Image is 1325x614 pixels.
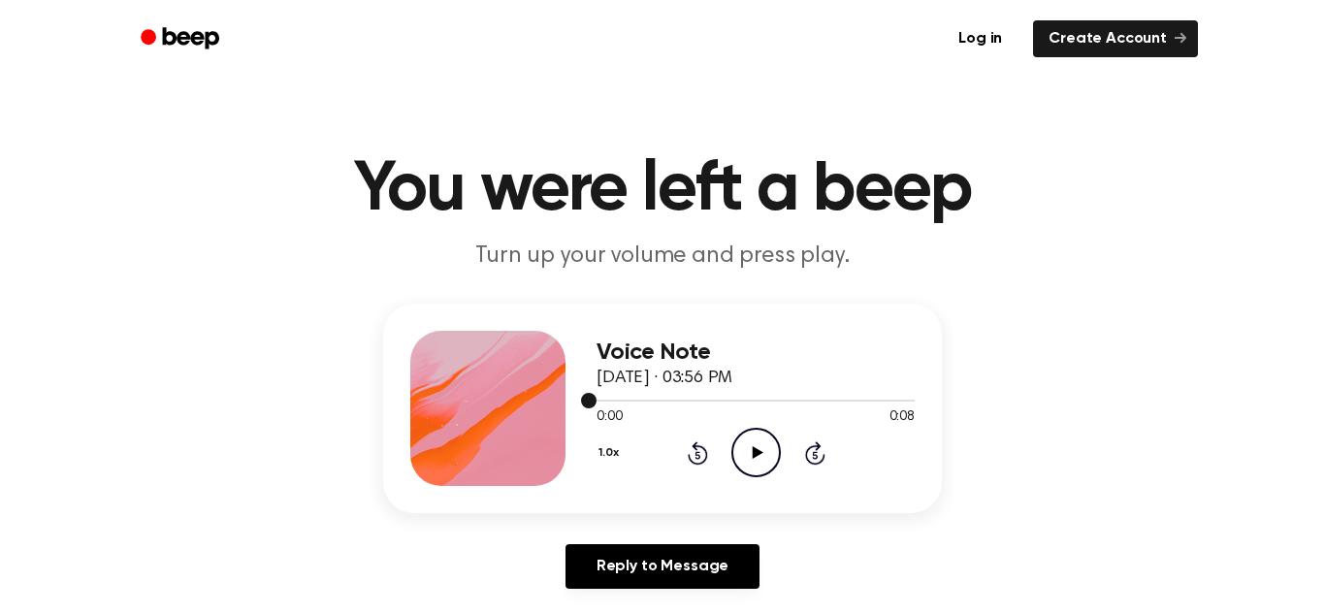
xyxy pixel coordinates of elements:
button: 1.0x [597,436,626,469]
h1: You were left a beep [166,155,1159,225]
a: Reply to Message [566,544,759,589]
span: [DATE] · 03:56 PM [597,370,732,387]
h3: Voice Note [597,339,915,366]
span: 0:00 [597,407,622,428]
a: Beep [127,20,237,58]
p: Turn up your volume and press play. [290,241,1035,273]
span: 0:08 [889,407,915,428]
a: Create Account [1033,20,1198,57]
a: Log in [939,16,1021,61]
